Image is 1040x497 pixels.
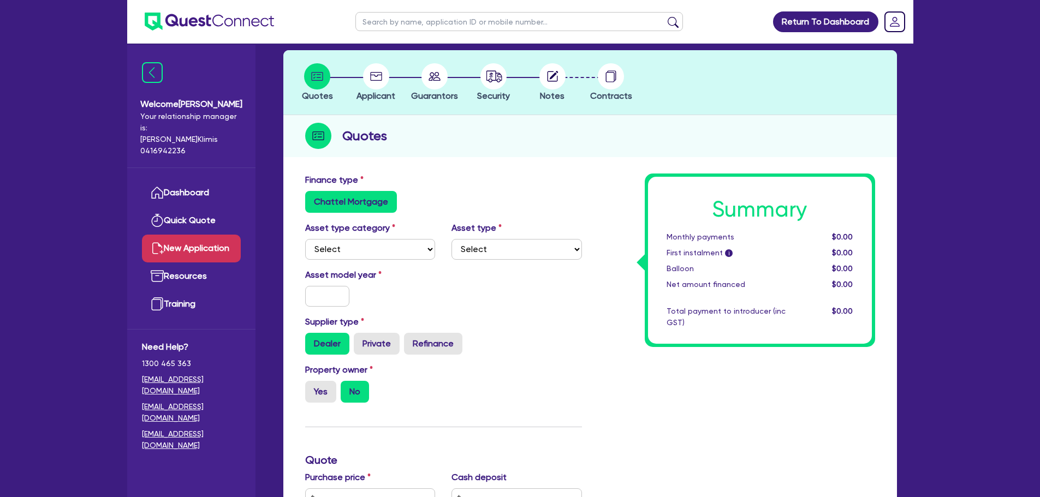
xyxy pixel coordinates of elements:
div: First instalment [658,247,794,259]
label: Asset type category [305,221,395,235]
label: Property owner [305,363,373,376]
img: training [151,297,164,310]
a: Dropdown toggle [881,8,909,36]
h3: Quote [305,453,582,466]
a: Resources [142,262,241,290]
span: $0.00 [832,264,853,273]
label: Chattel Mortgage [305,191,397,213]
span: Welcome [PERSON_NAME] [140,98,242,111]
label: Supplier type [305,315,364,328]
a: New Application [142,235,241,262]
label: Asset model year [297,268,444,282]
div: Balloon [658,263,794,274]
label: Finance type [305,173,364,187]
a: [EMAIL_ADDRESS][DOMAIN_NAME] [142,374,241,397]
label: No [341,381,369,403]
span: Contracts [590,91,632,101]
a: Training [142,290,241,318]
span: $0.00 [832,232,853,241]
img: step-icon [305,123,331,149]
a: Quick Quote [142,207,241,235]
label: Yes [305,381,336,403]
span: Applicant [356,91,395,101]
span: Guarantors [411,91,458,101]
div: Net amount financed [658,279,794,290]
span: Security [477,91,510,101]
label: Purchase price [305,471,371,484]
label: Private [354,333,400,355]
label: Refinance [404,333,462,355]
label: Cash deposit [451,471,507,484]
span: Quotes [302,91,333,101]
label: Asset type [451,221,502,235]
img: quick-quote [151,214,164,227]
div: Total payment to introducer (inc GST) [658,306,794,328]
span: i [725,249,733,257]
span: $0.00 [832,307,853,315]
label: Dealer [305,333,349,355]
img: resources [151,270,164,283]
a: Return To Dashboard [773,11,878,32]
span: $0.00 [832,280,853,289]
input: Search by name, application ID or mobile number... [355,12,683,31]
a: [EMAIL_ADDRESS][DOMAIN_NAME] [142,428,241,451]
img: new-application [151,242,164,255]
span: Notes [540,91,564,101]
a: Dashboard [142,179,241,207]
span: Need Help? [142,340,241,354]
div: Monthly payments [658,231,794,243]
img: quest-connect-logo-blue [145,13,274,31]
a: [EMAIL_ADDRESS][DOMAIN_NAME] [142,401,241,424]
span: 1300 465 363 [142,358,241,369]
h2: Quotes [342,126,387,146]
img: icon-menu-close [142,62,163,83]
span: $0.00 [832,248,853,257]
span: Your relationship manager is: [PERSON_NAME] Klimis 0416942236 [140,111,242,157]
h1: Summary [667,196,853,223]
